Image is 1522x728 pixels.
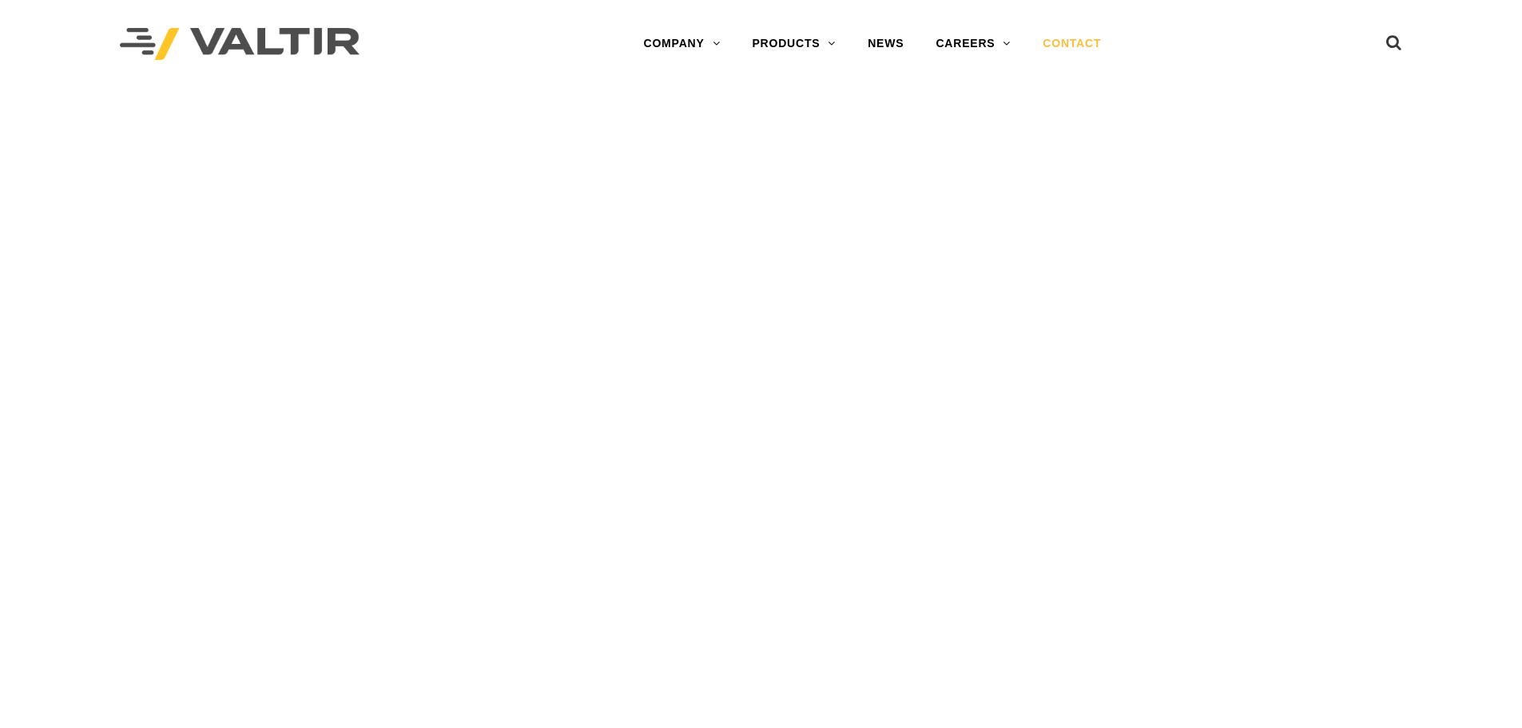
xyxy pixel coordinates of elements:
a: PRODUCTS [736,28,852,60]
img: Valtir [120,28,360,61]
a: CAREERS [920,28,1027,60]
a: COMPANY [627,28,736,60]
a: CONTACT [1027,28,1117,60]
a: NEWS [852,28,920,60]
